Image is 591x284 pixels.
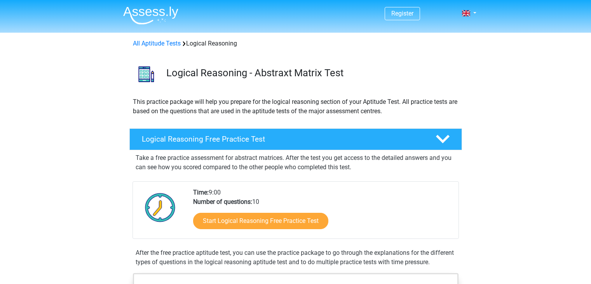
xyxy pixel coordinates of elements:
[391,10,413,17] a: Register
[130,39,462,48] div: Logical Reasoning
[126,128,465,150] a: Logical Reasoning Free Practice Test
[133,97,459,116] p: This practice package will help you prepare for the logical reasoning section of your Aptitude Te...
[166,67,456,79] h3: Logical Reasoning - Abstraxt Matrix Test
[142,135,423,144] h4: Logical Reasoning Free Practice Test
[141,188,180,227] img: Clock
[193,189,209,196] b: Time:
[187,188,458,238] div: 9:00 10
[123,6,178,25] img: Assessly
[193,213,328,229] a: Start Logical Reasoning Free Practice Test
[133,40,181,47] a: All Aptitude Tests
[132,248,459,267] div: After the free practice aptitude test, you can use the practice package to go through the explana...
[130,58,163,91] img: logical reasoning
[193,198,252,205] b: Number of questions:
[136,153,456,172] p: Take a free practice assessment for abstract matrices. After the test you get access to the detai...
